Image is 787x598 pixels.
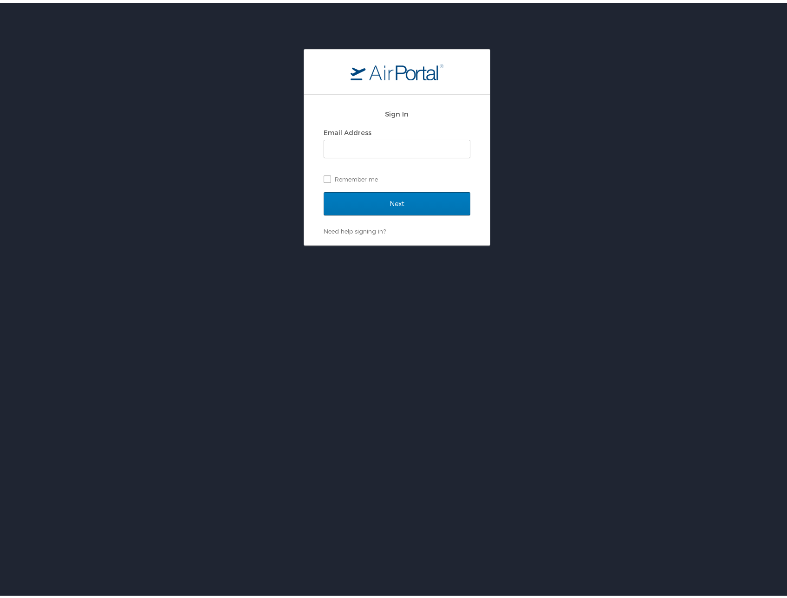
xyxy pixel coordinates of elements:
img: logo [351,61,443,78]
h2: Sign In [324,106,470,117]
label: Remember me [324,169,470,183]
a: Need help signing in? [324,225,386,232]
input: Next [324,189,470,213]
label: Email Address [324,126,371,134]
